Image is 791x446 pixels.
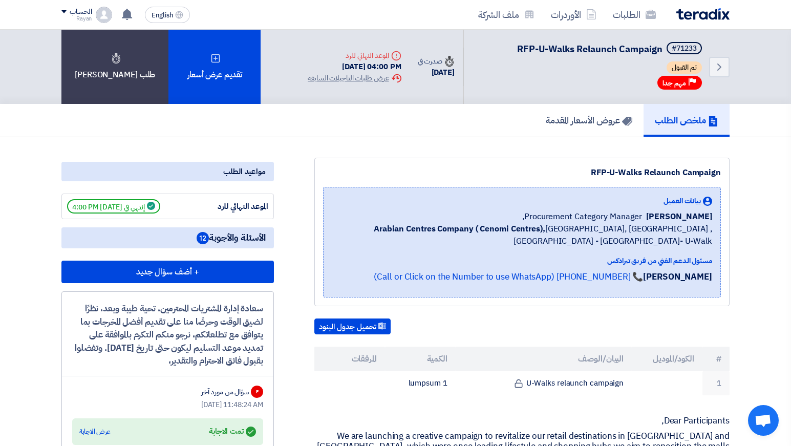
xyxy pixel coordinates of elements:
[308,73,401,83] div: عرض طلبات التاجيلات السابقه
[209,424,256,439] div: تمت الاجابة
[385,371,456,395] td: 1 lumpsum
[67,199,160,214] span: إنتهي في [DATE] 4:00 PM
[61,16,92,22] div: Rayan
[323,166,721,179] div: RFP-U-Walks Relaunch Campaign
[667,61,702,74] span: تم القبول
[535,104,644,137] a: عروض الأسعار المقدمة
[517,42,662,56] span: RFP-U-Walks Relaunch Campaign
[632,347,702,371] th: الكود/الموديل
[332,256,712,266] div: مسئول الدعم الفني من فريق تيرادكس
[308,50,401,61] div: الموعد النهائي للرد
[308,61,401,73] div: [DATE] 04:00 PM
[655,114,718,126] h5: ملخص الطلب
[61,261,274,283] button: + أضف سؤال جديد
[374,223,545,235] b: Arabian Centres Company ( Cenomi Centres),
[748,405,779,436] div: Open chat
[72,399,263,410] div: [DATE] 11:48:24 AM
[314,416,730,426] p: Dear Participants,
[96,7,112,23] img: profile_test.png
[517,42,704,56] h5: RFP-U-Walks Relaunch Campaign
[418,67,455,78] div: [DATE]
[374,270,643,283] a: 📞 [PHONE_NUMBER] (Call or Click on the Number to use WhatsApp)
[702,347,730,371] th: #
[191,201,268,213] div: الموعد النهائي للرد
[168,30,261,104] div: تقديم عرض أسعار
[644,104,730,137] a: ملخص الطلب
[314,318,391,335] button: تحميل جدول البنود
[662,78,686,88] span: مهم جدا
[314,347,385,371] th: المرفقات
[456,347,632,371] th: البيان/الوصف
[664,196,701,206] span: بيانات العميل
[522,210,642,223] span: Procurement Category Manager,
[643,270,712,283] strong: [PERSON_NAME]
[332,223,712,247] span: [GEOGRAPHIC_DATA], [GEOGRAPHIC_DATA] ,[GEOGRAPHIC_DATA] - [GEOGRAPHIC_DATA]- U-Walk
[672,45,697,52] div: #71233
[546,114,632,126] h5: عروض الأسعار المقدمة
[201,387,249,397] div: سؤال من مورد آخر
[145,7,190,23] button: English
[79,427,111,437] div: عرض الاجابة
[456,371,632,395] td: U-Walks relaunch campaign
[61,30,168,104] div: طلب [PERSON_NAME]
[197,231,266,244] span: الأسئلة والأجوبة
[385,347,456,371] th: الكمية
[61,162,274,181] div: مواعيد الطلب
[70,8,92,16] div: الحساب
[470,3,543,27] a: ملف الشركة
[543,3,605,27] a: الأوردرات
[197,232,209,244] span: 12
[418,56,455,67] div: صدرت في
[702,371,730,395] td: 1
[72,302,263,368] div: سعادة إدارة المشتريات المحترمين، تحية طيبة وبعد، نظرًا لضيق الوقت وحرصًا منا على تقديم أفضل المخر...
[251,386,263,398] div: F
[605,3,664,27] a: الطلبات
[152,12,173,19] span: English
[646,210,712,223] span: [PERSON_NAME]
[676,8,730,20] img: Teradix logo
